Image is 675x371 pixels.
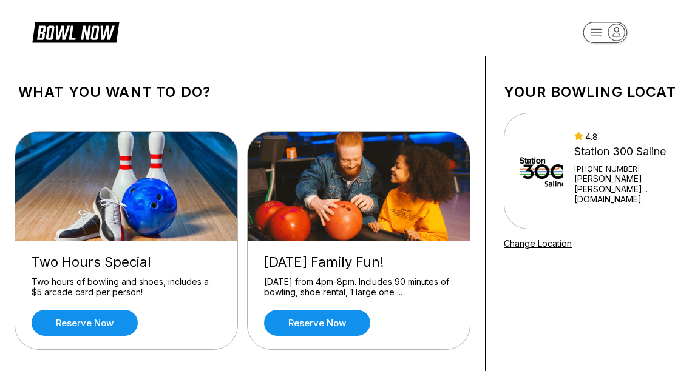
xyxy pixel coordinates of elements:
[264,310,370,336] a: Reserve now
[32,310,138,336] a: Reserve now
[18,84,467,101] h1: What you want to do?
[504,238,572,249] a: Change Location
[248,132,471,241] img: Friday Family Fun!
[520,138,563,204] img: Station 300 Saline
[264,254,453,270] div: [DATE] Family Fun!
[264,276,453,298] div: [DATE] from 4pm-8pm. Includes 90 minutes of bowling, shoe rental, 1 large one ...
[15,132,239,241] img: Two Hours Special
[32,254,221,270] div: Two Hours Special
[32,276,221,298] div: Two hours of bowling and shoes, includes a $5 arcade card per person!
